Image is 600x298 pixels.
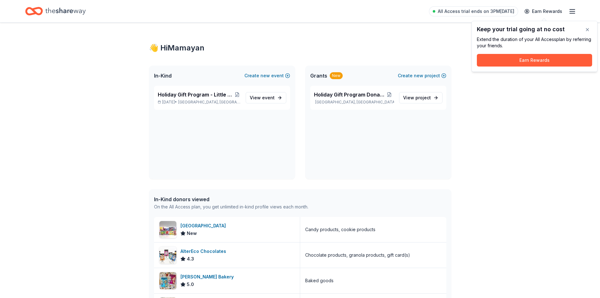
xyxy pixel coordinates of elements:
[149,43,451,53] div: 👋 Hi Mamayan
[398,72,446,79] button: Createnewproject
[477,26,592,32] div: Keep your trial going at no cost
[246,92,286,103] a: View event
[154,196,308,203] div: In-Kind donors viewed
[250,94,275,102] span: View
[477,36,592,49] div: Extend the duration of your All Access plan by referring your friends.
[180,273,236,281] div: [PERSON_NAME] Bakery
[414,72,423,79] span: new
[180,248,229,255] div: AlterEco Chocolates
[330,72,343,79] div: New
[187,255,194,263] span: 4.3
[305,277,334,284] div: Baked goods
[521,6,566,17] a: Earn Rewards
[314,100,394,105] p: [GEOGRAPHIC_DATA], [GEOGRAPHIC_DATA]
[154,203,308,211] div: On the All Access plan, you get unlimited in-kind profile views each month.
[178,100,240,105] span: [GEOGRAPHIC_DATA], [GEOGRAPHIC_DATA]
[415,95,431,100] span: project
[399,92,443,103] a: View project
[158,91,234,98] span: Holiday Gift Program - Little Brothers – Friends of the Elderly
[244,72,290,79] button: Createnewevent
[314,91,385,98] span: Holiday Gift Program Donation request
[159,247,176,264] img: Image for AlterEco Chocolates
[262,95,275,100] span: event
[187,281,194,288] span: 5.0
[429,6,518,16] a: All Access trial ends on 3PM[DATE]
[187,230,197,237] span: New
[154,72,172,79] span: In-Kind
[477,54,592,67] button: Earn Rewards
[159,221,176,238] img: Image for Ferrara
[310,72,327,79] span: Grants
[159,272,176,289] img: Image for Bobo's Bakery
[438,8,514,15] span: All Access trial ends on 3PM[DATE]
[25,4,86,19] a: Home
[305,251,410,259] div: Chocolate products, granola products, gift card(s)
[305,226,375,233] div: Candy products, cookie products
[260,72,270,79] span: new
[403,94,431,102] span: View
[158,100,241,105] p: [DATE] •
[180,222,228,230] div: [GEOGRAPHIC_DATA]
